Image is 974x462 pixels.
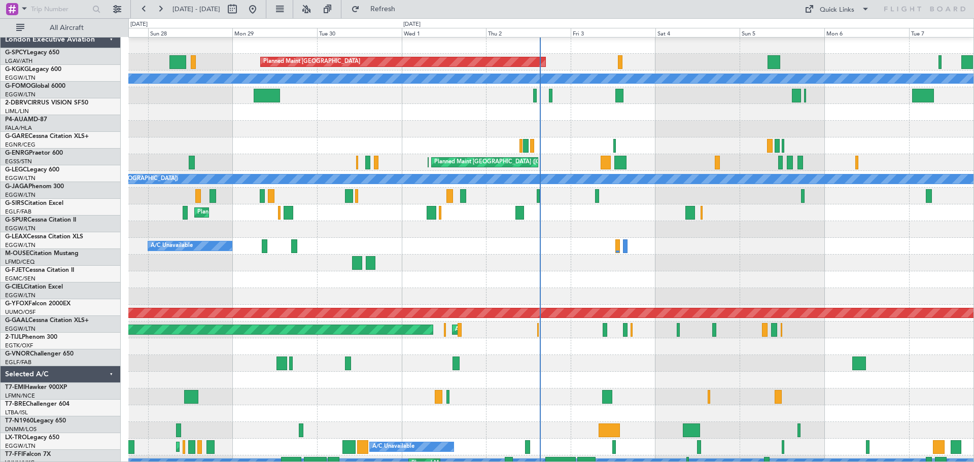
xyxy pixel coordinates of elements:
[5,384,25,390] span: T7-EMI
[151,238,193,254] div: A/C Unavailable
[5,200,63,206] a: G-SIRSCitation Excel
[5,275,36,282] a: EGMC/SEN
[179,439,339,454] div: Planned Maint [GEOGRAPHIC_DATA] ([GEOGRAPHIC_DATA])
[5,334,22,340] span: 2-TIJL
[5,258,34,266] a: LFMD/CEQ
[799,1,875,17] button: Quick Links
[317,28,402,37] div: Tue 30
[5,50,27,56] span: G-SPCY
[5,66,61,73] a: G-KGKGLegacy 600
[5,184,64,190] a: G-JAGAPhenom 300
[5,167,59,173] a: G-LEGCLegacy 600
[5,234,83,240] a: G-LEAXCessna Citation XLS
[5,351,30,357] span: G-VNOR
[5,74,36,82] a: EGGW/LTN
[5,217,76,223] a: G-SPURCessna Citation II
[5,251,29,257] span: M-OUSE
[5,234,27,240] span: G-LEAX
[5,409,28,416] a: LTBA/ISL
[5,83,31,89] span: G-FOMO
[263,54,360,69] div: Planned Maint [GEOGRAPHIC_DATA]
[824,28,909,37] div: Mon 6
[455,322,514,337] div: AOG Maint Dusseldorf
[571,28,655,37] div: Fri 3
[5,301,71,307] a: G-YFOXFalcon 2000EX
[434,155,594,170] div: Planned Maint [GEOGRAPHIC_DATA] ([GEOGRAPHIC_DATA])
[5,141,36,149] a: EGNR/CEG
[5,251,79,257] a: M-OUSECitation Mustang
[5,317,28,324] span: G-GAAL
[5,308,36,316] a: UUMO/OSF
[5,208,31,216] a: EGLF/FAB
[5,284,24,290] span: G-CIEL
[362,6,404,13] span: Refresh
[5,451,23,457] span: T7-FFI
[5,384,67,390] a: T7-EMIHawker 900XP
[486,28,571,37] div: Thu 2
[5,359,31,366] a: EGLF/FAB
[5,150,63,156] a: G-ENRGPraetor 600
[5,301,28,307] span: G-YFOX
[5,418,66,424] a: T7-N1960Legacy 650
[5,284,63,290] a: G-CIELCitation Excel
[655,28,740,37] div: Sat 4
[148,28,233,37] div: Sun 28
[5,117,47,123] a: P4-AUAMD-87
[5,50,59,56] a: G-SPCYLegacy 650
[372,439,414,454] div: A/C Unavailable
[197,205,357,220] div: Planned Maint [GEOGRAPHIC_DATA] ([GEOGRAPHIC_DATA])
[5,191,36,199] a: EGGW/LTN
[5,435,27,441] span: LX-TRO
[5,451,51,457] a: T7-FFIFalcon 7X
[5,150,29,156] span: G-ENRG
[5,351,74,357] a: G-VNORChallenger 650
[5,174,36,182] a: EGGW/LTN
[172,5,220,14] span: [DATE] - [DATE]
[5,133,28,139] span: G-GARE
[232,28,317,37] div: Mon 29
[5,392,35,400] a: LFMN/NCE
[5,66,29,73] span: G-KGKG
[403,20,421,29] div: [DATE]
[5,91,36,98] a: EGGW/LTN
[5,83,65,89] a: G-FOMOGlobal 6000
[5,401,69,407] a: T7-BREChallenger 604
[5,200,24,206] span: G-SIRS
[130,20,148,29] div: [DATE]
[5,167,27,173] span: G-LEGC
[5,334,57,340] a: 2-TIJLPhenom 300
[5,442,36,450] a: EGGW/LTN
[5,158,32,165] a: EGSS/STN
[5,325,36,333] a: EGGW/LTN
[5,292,36,299] a: EGGW/LTN
[5,100,88,106] a: 2-DBRVCIRRUS VISION SF50
[5,267,25,273] span: G-FJET
[31,2,89,17] input: Trip Number
[5,435,59,441] a: LX-TROLegacy 650
[5,317,89,324] a: G-GAALCessna Citation XLS+
[5,342,33,349] a: EGTK/OXF
[402,28,486,37] div: Wed 1
[5,108,29,115] a: LIML/LIN
[5,100,27,106] span: 2-DBRV
[5,401,26,407] span: T7-BRE
[820,5,854,15] div: Quick Links
[5,217,27,223] span: G-SPUR
[5,425,37,433] a: DNMM/LOS
[26,24,107,31] span: All Aircraft
[5,124,32,132] a: FALA/HLA
[5,184,28,190] span: G-JAGA
[740,28,824,37] div: Sun 5
[5,241,36,249] a: EGGW/LTN
[346,1,407,17] button: Refresh
[5,117,28,123] span: P4-AUA
[5,133,89,139] a: G-GARECessna Citation XLS+
[5,225,36,232] a: EGGW/LTN
[5,418,33,424] span: T7-N1960
[5,267,74,273] a: G-FJETCessna Citation II
[11,20,110,36] button: All Aircraft
[5,57,32,65] a: LGAV/ATH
